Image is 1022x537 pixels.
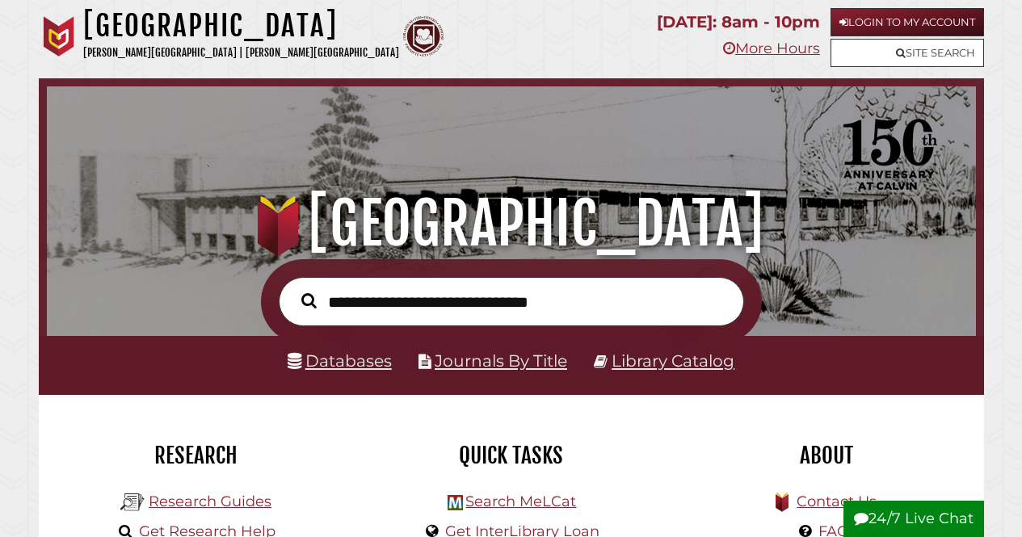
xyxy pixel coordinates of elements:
[61,188,960,259] h1: [GEOGRAPHIC_DATA]
[149,493,271,510] a: Research Guides
[657,8,820,36] p: [DATE]: 8am - 10pm
[831,39,984,67] a: Site Search
[612,350,734,371] a: Library Catalog
[681,442,972,469] h2: About
[288,350,392,371] a: Databases
[293,289,325,313] button: Search
[301,292,317,308] i: Search
[831,8,984,36] a: Login to My Account
[435,350,567,371] a: Journals By Title
[39,16,79,57] img: Calvin University
[448,495,463,510] img: Hekman Library Logo
[120,490,145,514] img: Hekman Library Logo
[83,44,399,62] p: [PERSON_NAME][GEOGRAPHIC_DATA] | [PERSON_NAME][GEOGRAPHIC_DATA]
[403,16,444,57] img: Calvin Theological Seminary
[723,40,820,57] a: More Hours
[83,8,399,44] h1: [GEOGRAPHIC_DATA]
[366,442,657,469] h2: Quick Tasks
[465,493,576,510] a: Search MeLCat
[51,442,342,469] h2: Research
[797,493,877,510] a: Contact Us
